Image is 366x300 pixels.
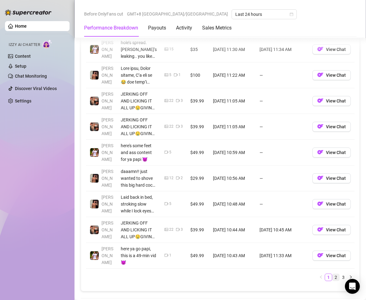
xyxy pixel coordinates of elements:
img: OF [317,226,323,233]
div: 5 [169,72,171,78]
div: hole’s spread. [PERSON_NAME]’s leaking.. you like watching me stretch just for you, [PERSON_NAME]... [121,39,157,60]
td: — [256,191,309,217]
li: 2 [332,274,340,281]
td: $100 [187,62,209,88]
img: OF [317,123,323,130]
button: OFView Chat [312,225,351,235]
td: [DATE] 11:05 AM [209,114,256,140]
div: 22 [169,227,174,233]
td: — [256,166,309,191]
img: OF [317,175,323,181]
td: — [256,114,309,140]
span: left [319,275,323,279]
div: 22 [169,98,174,104]
li: 1 [325,274,332,281]
div: 1 [169,252,171,258]
td: $39.99 [187,114,209,140]
span: Before OnlyFans cut [84,9,123,19]
div: here ya go papi, this is a 49-min vid 😈 [121,245,157,266]
img: Hector [90,45,99,54]
div: 3 [181,227,183,233]
div: JERKING OFF AND LICKING IT ALL UP🤤GIVING YOU HARD COCK POV, NUDES, BARE ASS, AND SO MUCH CUM🥵 all... [121,91,157,111]
a: OFView Chat [312,229,351,234]
img: OF [317,46,323,52]
img: Zach [90,71,99,80]
button: OFView Chat [312,44,351,54]
a: Setup [15,64,26,69]
td: $35 [187,37,209,62]
div: Payouts [148,24,166,32]
button: OFView Chat [312,148,351,157]
img: logo-BBDzfeDw.svg [5,9,52,16]
td: [DATE] 11:33 AM [256,243,309,269]
button: OFView Chat [312,96,351,106]
td: [DATE] 10:48 AM [209,191,256,217]
button: OFView Chat [312,122,351,132]
img: Osvaldo [90,97,99,105]
span: [PERSON_NAME] [102,92,113,110]
div: 5 [169,149,171,155]
span: View Chat [326,150,346,155]
a: Chat Monitoring [15,74,47,79]
a: OFView Chat [312,151,351,156]
span: GMT+8 [GEOGRAPHIC_DATA]/[GEOGRAPHIC_DATA] [127,9,228,19]
td: [DATE] 10:44 AM [209,217,256,243]
button: left [317,274,325,281]
td: $49.99 [187,191,209,217]
span: View Chat [326,47,346,52]
img: Osvaldo [90,225,99,234]
a: OFView Chat [312,203,351,208]
td: [DATE] 11:22 AM [209,62,256,88]
span: View Chat [326,98,346,103]
a: OFView Chat [312,48,351,53]
a: Content [15,54,31,59]
td: — [256,88,309,114]
span: video-camera [176,228,180,231]
img: OF [317,72,323,78]
span: Izzy AI Chatter [9,42,40,48]
a: 2 [332,274,339,281]
td: [DATE] 10:43 AM [209,243,256,269]
span: video-camera [165,150,168,154]
li: Previous Page [317,274,325,281]
img: AI Chatter [43,39,52,48]
div: Laid back in bed, stroking slow while I lock eyes with u… every move I make is for u 😈 my body te... [121,194,157,214]
button: OFView Chat [312,251,351,261]
td: [DATE] 10:45 AM [256,217,309,243]
a: 3 [340,274,347,281]
div: Performance Breakdown [84,24,138,32]
td: $49.99 [187,243,209,269]
a: Settings [15,98,31,103]
span: right [349,275,353,279]
div: 1 [178,72,181,78]
img: Zach [90,200,99,208]
td: [DATE] 11:34 AM [256,37,309,62]
span: picture [165,228,168,231]
a: OFView Chat [312,74,351,79]
div: Activity [176,24,192,32]
span: picture [165,99,168,102]
div: daaamn!! just wanted to shove this big hard cock and juicy balls on your mouth, [PERSON_NAME] 🥵💦 ... [121,168,157,189]
td: [DATE] 10:56 AM [209,166,256,191]
span: [PERSON_NAME] [102,169,113,188]
td: $39.99 [187,217,209,243]
span: picture [165,73,168,77]
a: OFView Chat [312,177,351,182]
img: OF [317,252,323,258]
span: [PERSON_NAME] [102,220,113,239]
div: Sales Metrics [202,24,232,32]
span: picture [165,125,168,128]
span: View Chat [326,73,346,78]
span: calendar [290,12,293,16]
span: Last 24 hours [235,10,293,19]
span: [PERSON_NAME] [102,40,113,59]
span: View Chat [326,176,346,181]
span: video-camera [174,73,178,77]
span: video-camera [176,176,180,180]
td: $39.99 [187,88,209,114]
a: 1 [325,274,332,281]
div: 3 [181,98,183,104]
td: — [256,140,309,166]
div: 12 [169,175,174,181]
span: video-camera [176,125,180,128]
